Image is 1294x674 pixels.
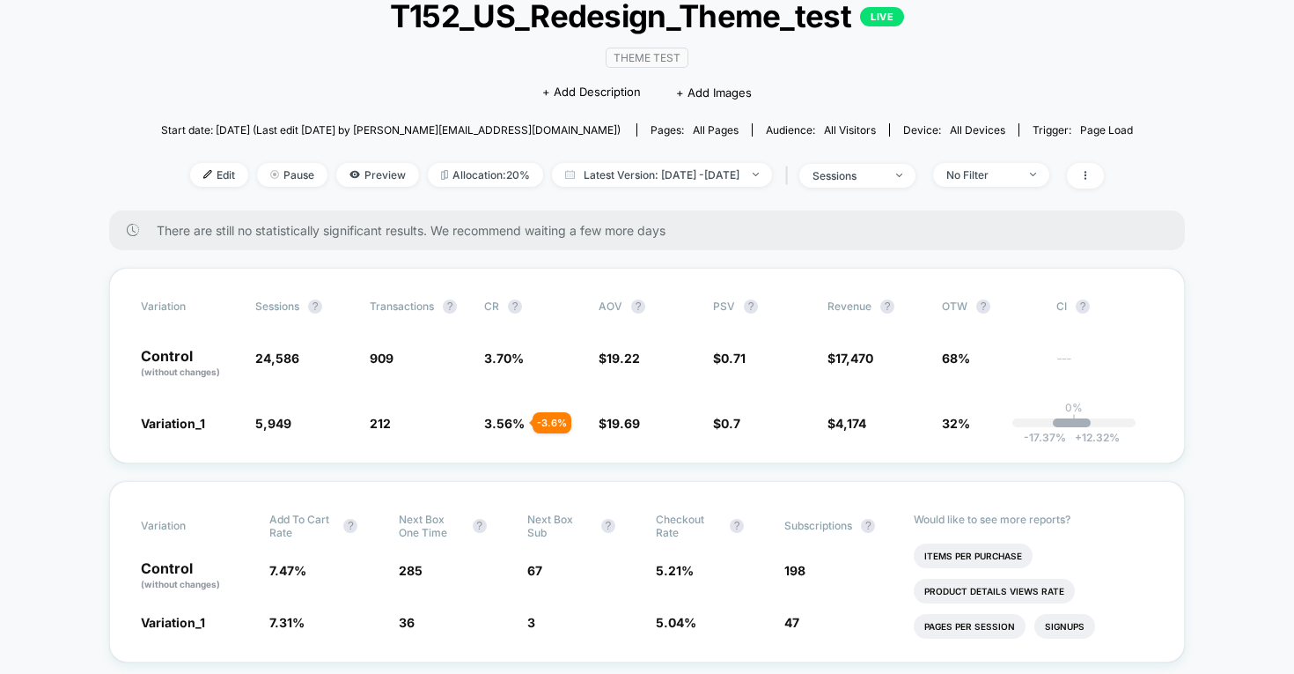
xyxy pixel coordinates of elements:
[255,416,291,431] span: 5,949
[812,169,883,182] div: sessions
[631,300,645,314] button: ?
[601,519,615,533] button: ?
[269,615,305,630] span: 7.31 %
[203,170,212,179] img: edit
[269,513,335,539] span: Add To Cart Rate
[827,300,871,313] span: Revenue
[606,48,688,68] span: Theme Test
[255,300,299,313] span: Sessions
[399,513,464,539] span: Next Box One Time
[1033,123,1133,137] div: Trigger:
[141,513,238,539] span: Variation
[914,544,1033,568] li: Items Per Purchase
[914,579,1075,604] li: Product Details Views Rate
[484,300,499,313] span: CR
[693,123,739,137] span: all pages
[343,519,357,533] button: ?
[781,163,799,189] span: |
[441,170,448,180] img: rebalance
[270,170,279,179] img: end
[508,300,522,314] button: ?
[656,563,694,578] span: 5.21 %
[370,300,434,313] span: Transactions
[399,615,415,630] span: 36
[896,174,902,177] img: end
[914,513,1154,526] p: Would like to see more reports?
[190,163,248,187] span: Edit
[308,300,322,314] button: ?
[656,615,696,630] span: 5.04 %
[1056,300,1153,314] span: CI
[484,351,524,366] span: 3.70 %
[552,163,772,187] span: Latest Version: [DATE] - [DATE]
[656,513,721,539] span: Checkout Rate
[1034,614,1095,639] li: Signups
[651,123,739,137] div: Pages:
[527,513,592,539] span: Next Box Sub
[835,351,873,366] span: 17,470
[914,614,1026,639] li: Pages Per Session
[542,84,641,101] span: + Add Description
[370,416,391,431] span: 212
[861,519,875,533] button: ?
[835,416,866,431] span: 4,174
[370,351,393,366] span: 909
[527,563,542,578] span: 67
[784,519,852,532] span: Subscriptions
[784,615,799,630] span: 47
[766,123,876,137] div: Audience:
[336,163,419,187] span: Preview
[946,168,1017,181] div: No Filter
[744,300,758,314] button: ?
[607,416,640,431] span: 19.69
[141,416,205,431] span: Variation_1
[565,170,575,179] img: calendar
[257,163,327,187] span: Pause
[1066,431,1120,444] span: 12.32 %
[730,519,744,533] button: ?
[1024,431,1066,444] span: -17.37 %
[976,300,990,314] button: ?
[141,300,238,314] span: Variation
[269,563,306,578] span: 7.47 %
[141,561,252,591] p: Control
[141,615,205,630] span: Variation_1
[880,300,894,314] button: ?
[1075,431,1082,444] span: +
[676,85,752,100] span: + Add Images
[1080,123,1133,137] span: Page Load
[484,416,525,431] span: 3.56 %
[942,300,1039,314] span: OTW
[1072,414,1076,427] p: |
[721,416,740,431] span: 0.7
[1065,401,1083,414] p: 0%
[141,349,238,379] p: Control
[443,300,457,314] button: ?
[889,123,1018,137] span: Device:
[473,519,487,533] button: ?
[753,173,759,176] img: end
[141,579,220,589] span: (without changes)
[942,416,970,431] span: 32%
[599,416,640,431] span: $
[157,223,1150,238] span: There are still no statistically significant results. We recommend waiting a few more days
[599,351,640,366] span: $
[824,123,876,137] span: All Visitors
[161,123,621,137] span: Start date: [DATE] (Last edit [DATE] by [PERSON_NAME][EMAIL_ADDRESS][DOMAIN_NAME])
[713,351,746,366] span: $
[1056,353,1153,379] span: ---
[713,300,735,313] span: PSV
[399,563,423,578] span: 285
[1076,300,1090,314] button: ?
[599,300,622,313] span: AOV
[827,351,873,366] span: $
[141,367,220,377] span: (without changes)
[942,351,970,366] span: 68%
[527,615,535,630] span: 3
[607,351,640,366] span: 19.22
[255,351,299,366] span: 24,586
[721,351,746,366] span: 0.71
[950,123,1005,137] span: all devices
[827,416,866,431] span: $
[860,7,904,26] p: LIVE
